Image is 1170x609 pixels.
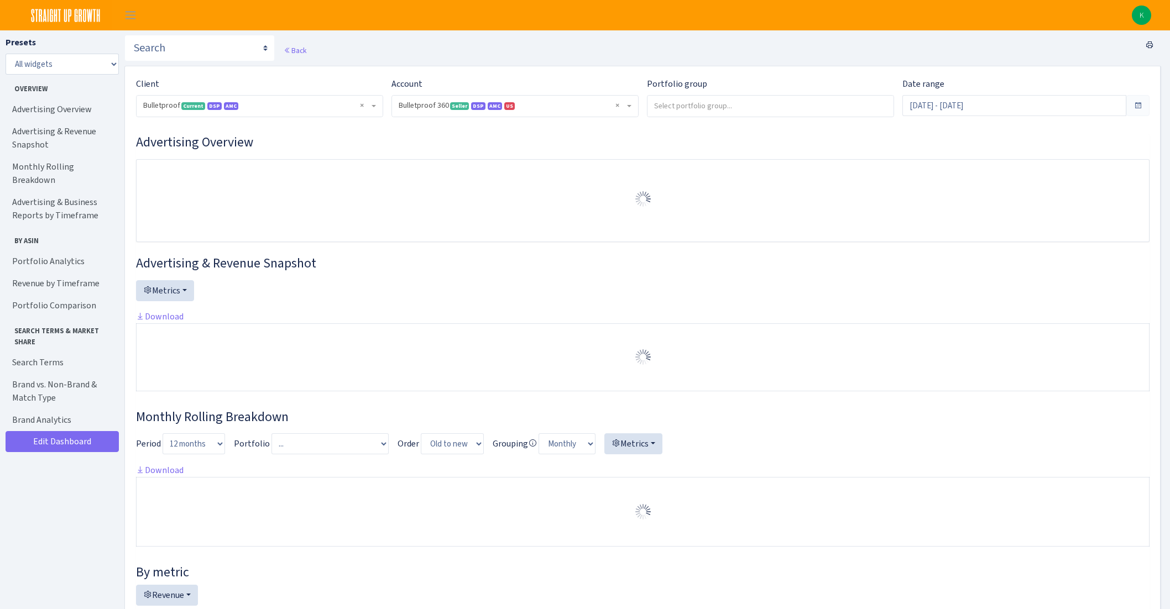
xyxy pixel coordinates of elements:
[634,348,652,366] img: Preloader
[647,77,707,91] label: Portfolio group
[6,351,116,374] a: Search Terms
[902,77,944,91] label: Date range
[1132,6,1151,25] img: Kenzie Smith
[224,102,238,110] span: Amazon Marketing Cloud
[6,295,116,317] a: Portfolio Comparison
[6,374,116,409] a: Brand vs. Non-Brand & Match Type
[136,311,184,322] a: Download
[392,96,638,117] span: Bulletproof 360 <span class="badge badge-success">Seller</span><span class="badge badge-primary">...
[604,433,662,454] button: Metrics
[136,77,159,91] label: Client
[143,100,369,111] span: Bulletproof <span class="badge badge-success">Current</span><span class="badge badge-primary">DSP...
[136,564,1150,580] h4: By metric
[6,98,116,120] a: Advertising Overview
[234,437,270,450] label: Portfolio
[181,102,205,110] span: Current
[117,6,144,24] button: Toggle navigation
[284,45,306,55] a: Back
[136,280,194,301] button: Metrics
[6,120,116,156] a: Advertising & Revenue Snapshot
[137,96,383,117] span: Bulletproof <span class="badge badge-success">Current</span><span class="badge badge-primary">DSP...
[360,100,364,111] span: Remove all items
[136,464,184,476] a: Download
[450,102,469,110] span: Seller
[6,272,116,295] a: Revenue by Timeframe
[6,409,116,431] a: Brand Analytics
[398,437,419,450] label: Order
[6,321,116,347] span: Search Terms & Market Share
[6,79,116,94] span: Overview
[504,102,515,110] span: US
[136,437,161,450] label: Period
[6,250,116,272] a: Portfolio Analytics
[488,102,502,110] span: Amazon Marketing Cloud
[6,36,36,49] label: Presets
[391,77,422,91] label: Account
[471,102,485,110] span: DSP
[634,503,652,521] img: Preloader
[647,96,894,116] input: Select portfolio group...
[136,134,1150,150] h3: Widget #1
[136,585,198,606] button: Revenue
[136,255,1150,271] h3: Widget #2
[1132,6,1151,25] a: K
[634,190,652,208] img: Preloader
[615,100,619,111] span: Remove all items
[6,231,116,246] span: By ASIN
[136,409,1150,425] h3: Widget #38
[6,156,116,191] a: Monthly Rolling Breakdown
[207,102,222,110] span: DSP
[399,100,625,111] span: Bulletproof 360 <span class="badge badge-success">Seller</span><span class="badge badge-primary">...
[6,191,116,227] a: Advertising & Business Reports by Timeframe
[6,431,119,452] a: Edit Dashboard
[493,437,537,450] label: Grouping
